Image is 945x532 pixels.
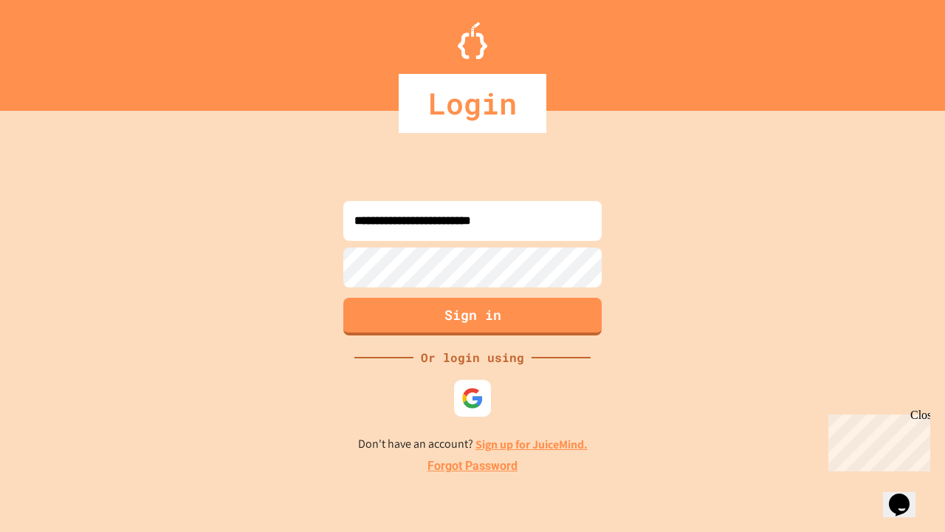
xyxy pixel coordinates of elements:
iframe: chat widget [822,409,930,471]
iframe: chat widget [883,473,930,517]
a: Forgot Password [427,457,518,475]
div: Chat with us now!Close [6,6,102,94]
div: Login [399,74,546,133]
a: Sign up for JuiceMind. [475,437,588,452]
img: Logo.svg [458,22,487,59]
button: Sign in [343,298,602,335]
p: Don't have an account? [358,435,588,454]
div: Or login using [413,349,532,366]
img: google-icon.svg [461,387,484,409]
